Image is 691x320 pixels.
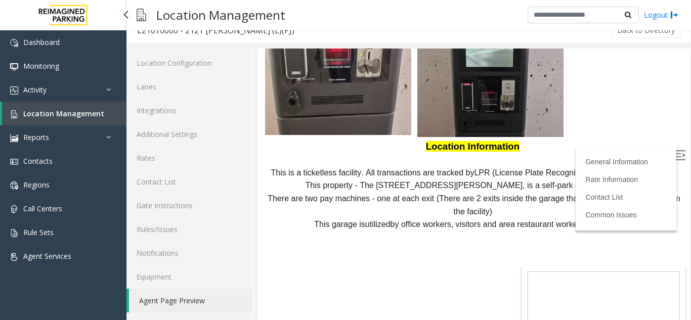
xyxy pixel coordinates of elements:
[13,120,216,128] span: This is a ticketless facility. All transactions are tracked by
[670,10,678,20] img: logout
[126,265,252,289] a: Equipment
[10,39,18,47] img: 'icon'
[56,171,107,180] span: This garage is
[126,122,252,146] a: Additional Settings
[23,85,47,95] span: Activity
[611,23,681,38] button: Back to Directory
[23,180,50,190] span: Regions
[126,241,252,265] a: Notifications
[10,158,18,166] img: 'icon'
[15,146,424,167] span: here are two pay machines - one at each exit (There are 2 exits inside the garage that merge into...
[10,253,18,261] img: 'icon'
[10,205,18,213] img: 'icon'
[133,171,374,180] span: by office workers, visitors and area restaurant workers and patrons.
[137,24,294,37] div: L21070600 - 2121 [PERSON_NAME] (L)(PJ)
[327,127,380,135] a: Rate Information
[126,146,252,170] a: Rates
[107,171,133,180] span: utilized
[23,204,62,213] span: Call Centers
[23,156,53,166] span: Contacts
[2,102,126,125] a: Location Management
[129,289,252,312] a: Agent Page Preview
[23,61,59,71] span: Monitoring
[10,110,18,118] img: 'icon'
[126,170,252,194] a: Contact List
[10,86,18,95] img: 'icon'
[48,132,382,141] span: This property - The [STREET_ADDRESS][PERSON_NAME], is a self-park automated facility.
[126,194,252,217] a: Gate Instructions
[10,146,15,154] span: T
[644,10,678,20] a: Logout
[168,93,262,103] span: Location Information
[327,145,365,153] a: Contact List
[126,217,252,241] a: Rules/Issues
[10,134,18,142] img: 'icon'
[327,162,378,170] a: Common Issues
[126,99,252,122] a: Integrations
[126,75,252,99] a: Lanes
[417,102,427,112] img: Open/Close Sidebar Menu
[126,51,252,75] a: Location Configuration
[23,227,54,237] span: Rule Sets
[151,3,290,27] h3: Location Management
[10,229,18,237] img: 'icon'
[23,251,71,261] span: Agent Services
[23,37,60,47] span: Dashboard
[10,63,18,71] img: 'icon'
[216,120,333,128] span: LPR (License Plate Recognition)
[10,181,18,190] img: 'icon'
[23,132,49,142] span: Reports
[137,3,146,27] img: pageIcon
[23,109,104,118] span: Location Management
[327,109,390,117] a: General Information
